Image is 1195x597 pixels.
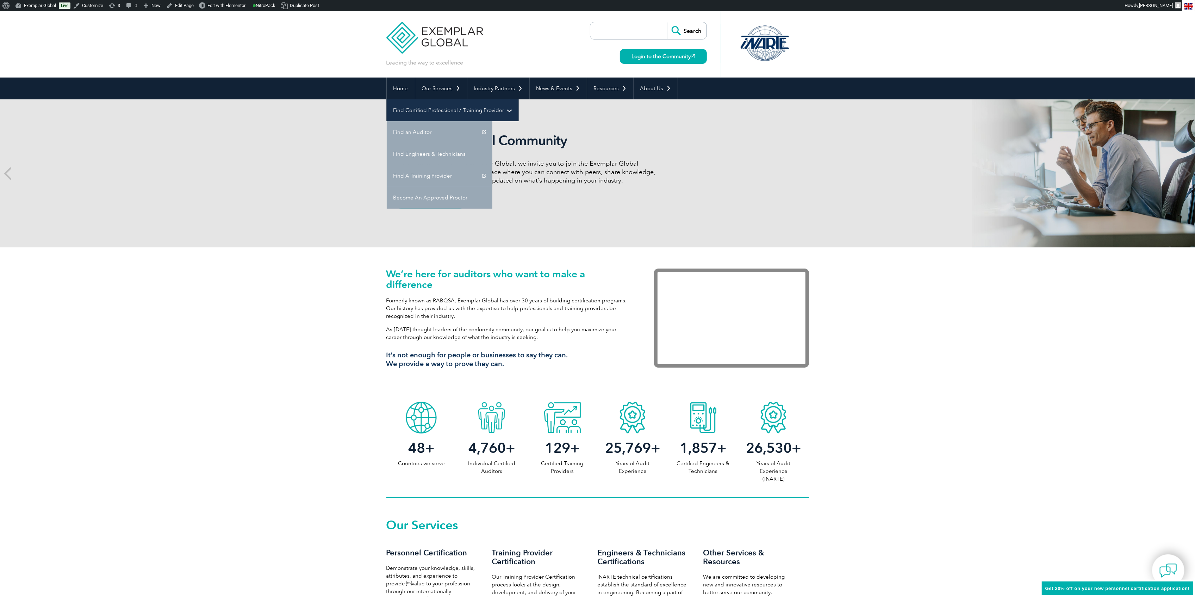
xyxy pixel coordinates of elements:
a: News & Events [530,78,587,99]
h1: We’re here for auditors who want to make a difference [386,269,633,290]
iframe: Exemplar Global: Working together to make a difference [654,269,809,368]
p: Certified Engineers & Technicians [668,460,738,475]
a: About Us [634,78,678,99]
a: Resources [587,78,633,99]
p: Countries we serve [386,460,457,467]
p: Years of Audit Experience [597,460,668,475]
a: Home [387,78,415,99]
a: Find A Training Provider [387,165,492,187]
h2: + [668,442,738,454]
h3: It’s not enough for people or businesses to say they can. We provide a way to prove they can. [386,351,633,368]
h3: Personnel Certification [386,548,478,557]
p: Individual Certified Auditors [456,460,527,475]
h3: Training Provider Certification [492,548,584,566]
span: Edit with Elementor [207,3,245,8]
h2: + [527,442,597,454]
h3: Other Services & Resources [703,548,795,566]
p: As a valued member of Exemplar Global, we invite you to join the Exemplar Global Community—a fun,... [397,159,661,185]
span: 4,760 [468,439,506,456]
img: Exemplar Global [386,11,483,54]
span: 129 [545,439,570,456]
p: Years of Audit Experience (iNARTE) [738,460,809,483]
p: As [DATE] thought leaders of the conformity community, our goal is to help you maximize your care... [386,326,633,341]
a: Login to the Community [620,49,707,64]
h2: + [386,442,457,454]
span: 1,857 [680,439,717,456]
a: Find Engineers & Technicians [387,143,492,165]
a: Become An Approved Proctor [387,187,492,209]
img: contact-chat.png [1159,562,1177,579]
input: Search [668,22,707,39]
p: Formerly known as RABQSA, Exemplar Global has over 30 years of building certification programs. O... [386,297,633,320]
h2: + [597,442,668,454]
a: Our Services [415,78,467,99]
span: 25,769 [605,439,651,456]
h2: Exemplar Global Community [397,133,661,149]
p: Leading the way to excellence [386,59,463,67]
a: Find Certified Professional / Training Provider [387,99,518,121]
img: en [1184,3,1193,10]
h3: Engineers & Technicians Certifications [598,548,689,566]
span: 26,530 [746,439,792,456]
span: Get 20% off on your new personnel certification application! [1045,586,1190,591]
a: Industry Partners [467,78,529,99]
span: 48 [408,439,425,456]
a: Live [59,2,70,9]
img: open_square.png [691,54,695,58]
a: Find an Auditor [387,121,492,143]
span: [PERSON_NAME] [1139,3,1173,8]
h2: + [738,442,809,454]
h2: + [456,442,527,454]
p: Certified Training Providers [527,460,597,475]
h2: Our Services [386,519,809,531]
